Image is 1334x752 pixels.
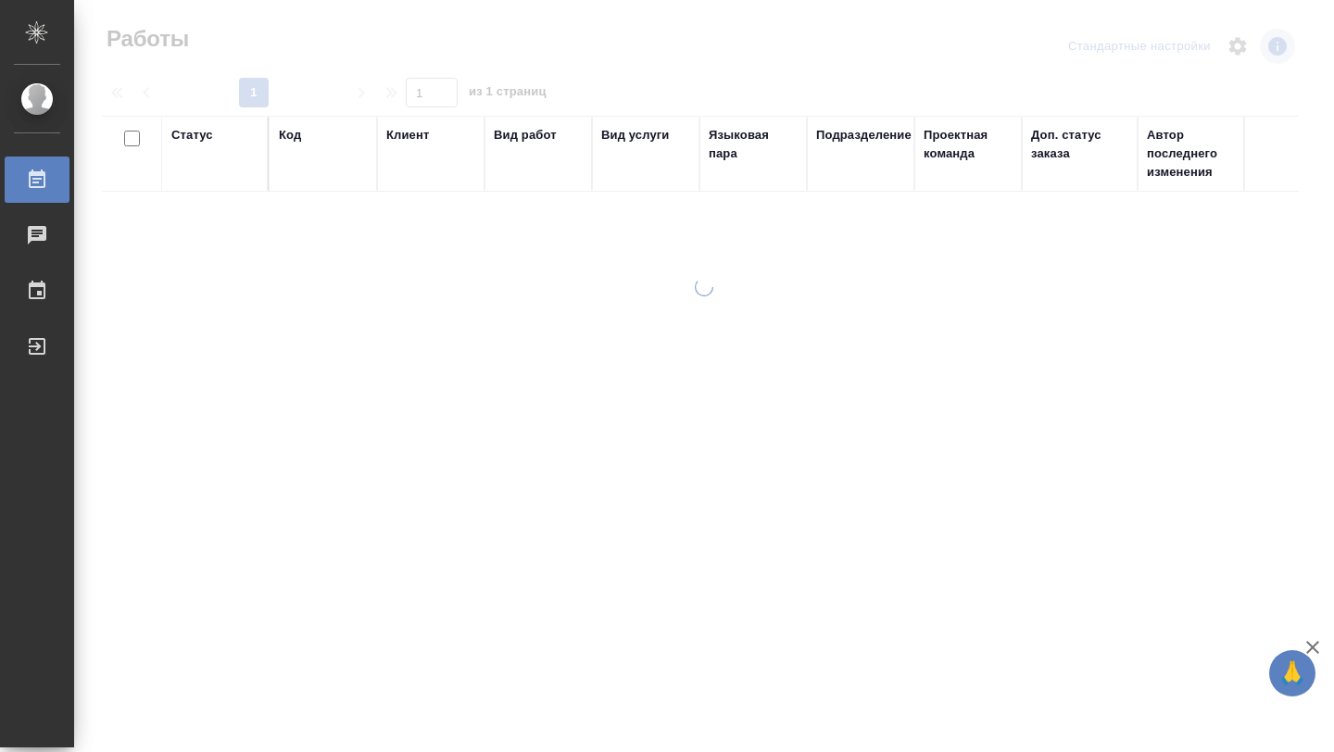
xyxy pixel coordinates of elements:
div: Вид услуги [601,126,670,144]
div: Подразделение [816,126,912,144]
div: Проектная команда [924,126,1013,163]
div: Доп. статус заказа [1031,126,1128,163]
div: Код [279,126,301,144]
div: Языковая пара [709,126,798,163]
div: Вид работ [494,126,557,144]
div: Клиент [386,126,429,144]
div: Автор последнего изменения [1147,126,1236,182]
span: 🙏 [1277,654,1308,693]
button: 🙏 [1269,650,1315,696]
div: Статус [171,126,213,144]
